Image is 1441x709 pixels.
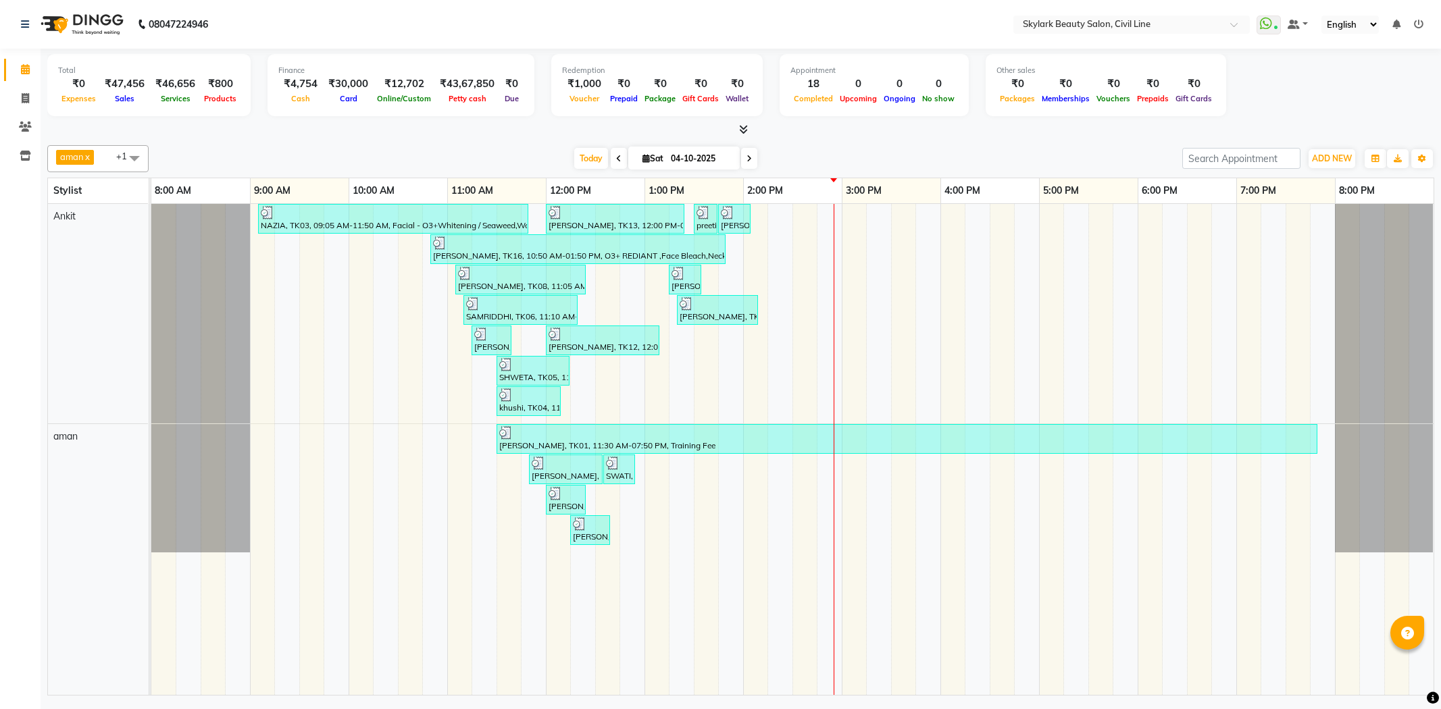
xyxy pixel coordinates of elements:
button: ADD NEW [1309,149,1355,168]
div: ₹0 [679,76,722,92]
div: [PERSON_NAME], TK17, 01:45 PM-02:05 PM, Threading - Eyebrow [719,206,749,232]
div: ₹0 [1172,76,1215,92]
input: 2025-10-04 [667,149,734,169]
span: ADD NEW [1312,153,1352,163]
span: Online/Custom [374,94,434,103]
a: 9:00 AM [251,181,294,201]
span: Today [574,148,608,169]
div: ₹0 [996,76,1038,92]
span: Sat [639,153,667,163]
a: 10:00 AM [349,181,398,201]
div: [PERSON_NAME], TK02, 11:15 AM-11:40 AM, Threading - Eyebrow,Threading - Upper Lips [473,327,510,353]
a: 1:00 PM [645,181,688,201]
a: 6:00 PM [1138,181,1181,201]
a: 3:00 PM [842,181,885,201]
span: Upcoming [836,94,880,103]
span: Products [201,94,240,103]
div: [PERSON_NAME], TK12, 12:00 PM-01:10 PM, Hair Cutting ,Hair Cutting 2.5,Threading - Eyebrow [547,327,658,353]
span: Memberships [1038,94,1093,103]
a: 8:00 PM [1336,181,1378,201]
div: ₹43,67,850 [434,76,500,92]
span: Gift Cards [1172,94,1215,103]
div: 0 [836,76,880,92]
div: ₹0 [1093,76,1134,92]
div: [PERSON_NAME], TK10, 12:15 PM-12:40 PM, Threading - Eyebrow,Threading - Upper Lips [572,517,609,543]
div: ₹47,456 [99,76,150,92]
iframe: chat widget [1384,655,1427,695]
span: +1 [116,151,137,161]
div: [PERSON_NAME], TK18, 01:20 PM-02:10 PM, Waxing - Half [GEOGRAPHIC_DATA],Waxing - Underarm Rica,Bl... [678,297,757,323]
div: [PERSON_NAME], TK14, 01:15 PM-01:35 PM, Threading - Eyebrow [670,267,700,292]
div: ₹0 [722,76,752,92]
div: [PERSON_NAME], TK16, 10:50 AM-01:50 PM, O3+ REDIANT ,Face Bleach,Neck Bleach,Waxing - Hand wax Ri... [432,236,724,262]
div: Redemption [562,65,752,76]
div: SAMRIDDHI, TK06, 11:10 AM-12:20 PM, Package 2,Add Service [465,297,576,323]
span: No show [919,94,958,103]
span: Prepaid [607,94,641,103]
span: Voucher [566,94,603,103]
div: [PERSON_NAME], TK08, 11:05 AM-12:25 PM, Hair Cutting 2.5,Hair cutting 6,Threading - Eyebrow [457,267,584,292]
img: logo [34,5,127,43]
span: Card [336,94,361,103]
span: aman [60,151,84,162]
a: 12:00 PM [547,181,595,201]
a: 2:00 PM [744,181,786,201]
div: ₹0 [1134,76,1172,92]
div: ₹800 [201,76,240,92]
span: Petty cash [445,94,490,103]
a: 11:00 AM [448,181,497,201]
div: 0 [919,76,958,92]
input: Search Appointment [1182,148,1300,169]
div: [PERSON_NAME], TK09, 11:50 AM-12:35 PM, Threading - Eyebrow,Threading - Forhead,Waxing - Upper Li... [530,456,601,482]
span: Packages [996,94,1038,103]
a: 7:00 PM [1237,181,1280,201]
span: Expenses [58,94,99,103]
div: SHWETA, TK05, 11:30 AM-12:15 PM, Waxing - Hand wax Normal,Waxing - Underarm Normal,THRE.+FORE.+UP... [498,358,568,384]
span: Ankit [53,210,76,222]
div: 0 [880,76,919,92]
div: ₹0 [1038,76,1093,92]
b: 08047224946 [149,5,208,43]
div: Finance [278,65,524,76]
div: ₹46,656 [150,76,201,92]
div: Other sales [996,65,1215,76]
span: Package [641,94,679,103]
div: ₹0 [607,76,641,92]
div: ₹0 [641,76,679,92]
div: [PERSON_NAME], TK13, 12:00 PM-01:25 PM, Facial - Raaga,Threading - Eyebrow,Threading - Upper Lips [547,206,683,232]
div: ₹12,702 [374,76,434,92]
span: Ongoing [880,94,919,103]
a: 4:00 PM [941,181,984,201]
div: ₹1,000 [562,76,607,92]
span: Due [501,94,522,103]
span: Sales [111,94,138,103]
span: aman [53,430,78,442]
span: Stylist [53,184,82,196]
a: x [84,151,90,162]
div: [PERSON_NAME], TK01, 11:30 AM-07:50 PM, Training Fee [498,426,1316,452]
div: SWATI, TK11, 12:35 PM-12:55 PM, Threading - Eyebrow [605,456,634,482]
div: ₹4,754 [278,76,323,92]
a: 8:00 AM [151,181,195,201]
div: khushi, TK04, 11:30 AM-12:10 PM, HAIR WASH 2,Threading - Eyebrow,Threading - Forhead [498,388,559,414]
div: [PERSON_NAME], TK07, 12:00 PM-12:25 PM, Threading - Eyebrow,Threading - Forhead [547,487,584,513]
div: ₹0 [500,76,524,92]
div: ₹0 [58,76,99,92]
span: Wallet [722,94,752,103]
div: Total [58,65,240,76]
span: Services [157,94,194,103]
div: ₹30,000 [323,76,374,92]
span: Cash [288,94,313,103]
div: preeti, TK15, 01:30 PM-01:45 PM, THRE.+FORE.+UPPER LIP. [695,206,716,232]
span: Gift Cards [679,94,722,103]
div: Appointment [790,65,958,76]
div: 18 [790,76,836,92]
span: Prepaids [1134,94,1172,103]
span: Completed [790,94,836,103]
span: Vouchers [1093,94,1134,103]
a: 5:00 PM [1040,181,1082,201]
div: NAZIA, TK03, 09:05 AM-11:50 AM, Facial - O3+Whitening / Seaweed,Waxing - Underarm Rica,Threading ... [259,206,527,232]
